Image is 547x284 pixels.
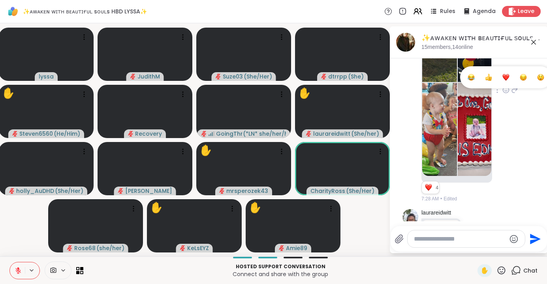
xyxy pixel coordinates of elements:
span: mrsperozek43 [226,187,268,195]
span: ( She ) [348,73,364,80]
span: audio-muted [306,131,312,136]
span: audio-muted [128,131,133,136]
span: Suze03 [223,73,243,80]
span: audio-muted [279,245,284,251]
span: ( She/Her ) [244,73,272,80]
span: 7:28 AM [421,195,439,202]
span: audio-muted [67,245,73,251]
span: audio-muted [321,74,327,79]
div: ✋ [2,86,15,101]
span: ✋ [481,266,489,275]
img: 3733912571661471075.jpeg [422,83,457,177]
span: Steven6560 [19,130,53,138]
button: Select Reaction: Sad [515,69,531,85]
span: ( *LN* she/her/hers ) [243,130,286,138]
span: Edited [444,195,457,202]
span: Rose68 [74,244,96,252]
span: Chat [523,267,538,275]
span: 4 [436,184,439,191]
p: 15 members, 14 online [421,43,473,51]
span: laurareidwitt [313,130,350,138]
span: ( she/her ) [96,244,124,252]
a: laurareidwitt [421,209,451,217]
div: Reaction list [422,181,436,194]
div: ✋ [199,143,212,158]
span: audio-muted [12,131,18,136]
span: audio-muted [219,188,225,194]
span: audio-muted [118,188,124,194]
span: dtrrpp [328,73,347,80]
span: ( She/her ) [351,130,379,138]
span: GoingThruIt [216,130,242,138]
div: ✋ [298,86,311,101]
div: ✋ [150,200,163,215]
span: ( He/Him ) [54,130,80,138]
div: ✋ [249,200,261,215]
img: IMG_7940.jpeg [458,83,492,177]
span: Agenda [473,7,496,15]
span: Recovery [135,130,162,138]
p: Hosted support conversation [88,263,473,270]
span: CharityRoss [310,187,345,195]
button: Send [525,230,543,248]
span: lyssa [39,73,54,80]
button: Reactions: love [424,185,432,191]
span: JudithM [137,73,160,80]
span: audio-muted [9,188,15,194]
span: holly_AuDHD [16,187,54,195]
button: Emoji picker [509,234,519,244]
span: audio-muted [216,74,221,79]
span: Leave [518,7,534,15]
button: Select Reaction: Joy [463,69,479,85]
button: Select Reaction: Heart [498,69,514,85]
span: Rules [440,7,455,15]
textarea: Type your message [414,235,506,243]
span: [PERSON_NAME] [125,187,172,195]
span: Amie89 [286,244,307,252]
button: Select Reaction: Thumbs up [481,69,496,85]
div: ✨ᴀᴡᴀᴋᴇɴ ᴡɪᴛʜ ʙᴇᴀᴜᴛɪғᴜʟ sᴏᴜʟs HBD LYSSA✨, [DATE] [421,33,541,43]
span: ( She/Her ) [346,187,374,195]
span: audio-muted [180,245,186,251]
img: ShareWell Logomark [6,5,20,18]
p: Connect and share with the group [88,270,473,278]
span: • [440,195,442,202]
span: ✨ᴀᴡᴀᴋᴇɴ ᴡɪᴛʜ ʙᴇᴀᴜᴛɪғᴜʟ sᴏᴜʟs HBD LYSSA✨ [23,7,147,15]
img: ✨ᴀᴡᴀᴋᴇɴ ᴡɪᴛʜ ʙᴇᴀᴜᴛɪғᴜʟ sᴏᴜʟs HBD LYSSA✨, Sep 15 [396,33,415,52]
img: https://sharewell-space-live.sfo3.digitaloceanspaces.com/user-generated/3198844e-f0fa-4252-8e56-5... [402,209,418,225]
span: audio-muted [130,74,136,79]
span: audio-muted [201,131,207,136]
span: KeLsEYZ [187,244,209,252]
span: ( She/Her ) [55,187,83,195]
